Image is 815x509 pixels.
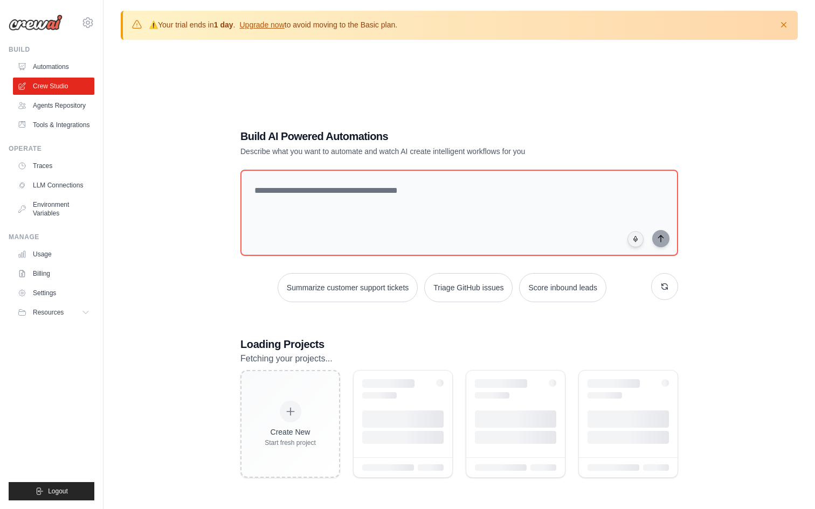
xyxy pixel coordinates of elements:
[265,427,316,437] div: Create New
[13,58,94,75] a: Automations
[13,196,94,222] a: Environment Variables
[239,20,284,29] a: Upgrade now
[9,144,94,153] div: Operate
[13,246,94,263] a: Usage
[278,273,418,302] button: Summarize customer support tickets
[13,265,94,282] a: Billing
[9,233,94,241] div: Manage
[240,129,603,144] h1: Build AI Powered Automations
[13,78,94,95] a: Crew Studio
[13,284,94,302] a: Settings
[240,352,678,366] p: Fetching your projects...
[240,146,603,157] p: Describe what you want to automate and watch AI create intelligent workflows for you
[424,273,513,302] button: Triage GitHub issues
[651,273,678,300] button: Get new suggestions
[13,177,94,194] a: LLM Connections
[13,157,94,175] a: Traces
[13,97,94,114] a: Agents Repository
[13,116,94,134] a: Tools & Integrations
[149,19,397,30] p: Your trial ends in . to avoid moving to the Basic plan.
[9,482,94,500] button: Logout
[240,337,678,352] h3: Loading Projects
[214,20,233,29] strong: 1 day
[48,487,68,496] span: Logout
[13,304,94,321] button: Resources
[265,438,316,447] div: Start fresh project
[627,231,644,247] button: Click to speak your automation idea
[519,273,606,302] button: Score inbound leads
[149,20,158,29] strong: ⚠️
[9,45,94,54] div: Build
[9,15,63,31] img: Logo
[33,308,64,317] span: Resources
